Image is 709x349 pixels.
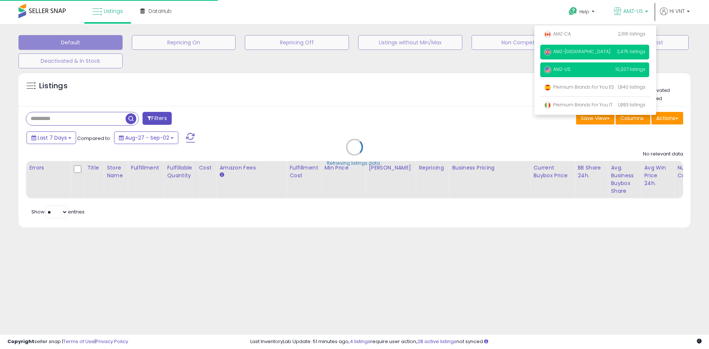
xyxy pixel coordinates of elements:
span: DataHub [148,7,172,15]
span: Premium Brands For You ES [544,84,614,90]
span: 10,207 listings [616,66,645,72]
span: AMZ-US [623,7,643,15]
span: AMZ-[GEOGRAPHIC_DATA] [544,48,610,55]
span: 1,840 listings [618,84,645,90]
button: Repricing Off [245,35,349,50]
img: uk.png [544,48,551,56]
a: Hi VNT [660,7,690,24]
span: Help [579,8,589,15]
span: 2,475 listings [617,48,645,55]
img: usa.png [544,66,551,73]
img: italy.png [544,102,551,109]
button: Default [18,35,123,50]
span: 2,616 listings [618,31,645,37]
button: Deactivated & In Stock [18,54,123,68]
span: Listings [104,7,123,15]
button: Non Competitive [472,35,576,50]
a: Help [563,1,602,24]
img: canada.png [544,31,551,38]
span: 1,883 listings [618,102,645,108]
span: AMZ-CA [544,31,571,37]
span: Premium Brands For You IT [544,102,613,108]
i: Get Help [568,7,578,16]
span: Hi VNT [669,7,685,15]
div: Retrieving listings data.. [327,160,382,167]
button: Listings without Min/Max [358,35,462,50]
button: Repricing On [132,35,236,50]
img: spain.png [544,84,551,91]
span: AMZ-US [544,66,571,72]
